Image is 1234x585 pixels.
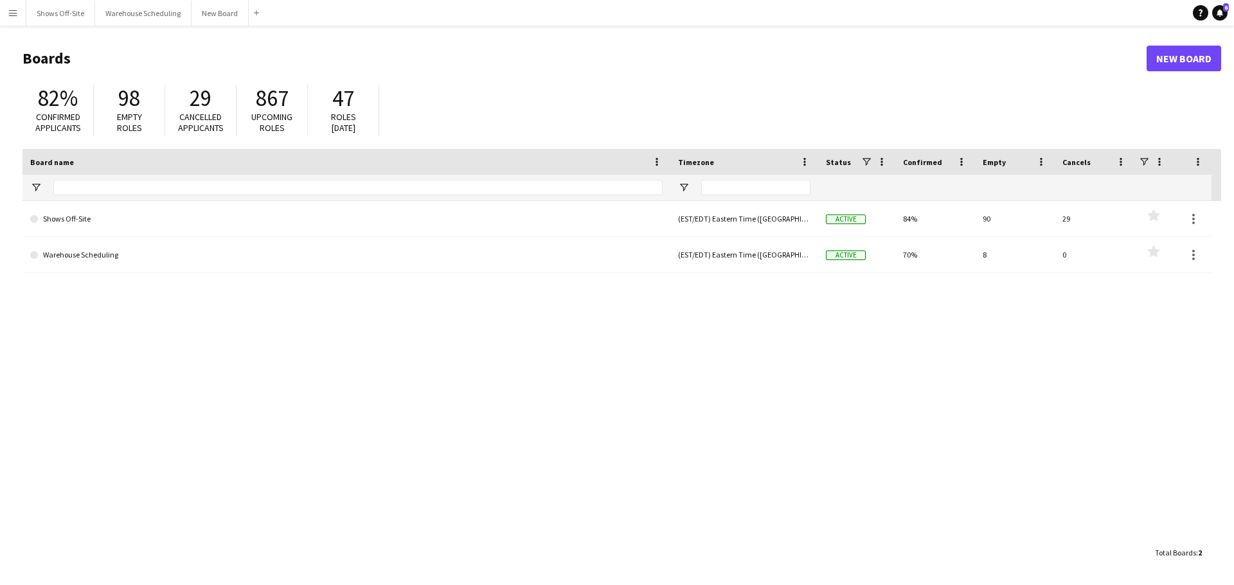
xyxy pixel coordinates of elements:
span: Empty [983,157,1006,167]
span: Timezone [678,157,714,167]
span: 82% [38,84,78,112]
span: Cancels [1062,157,1091,167]
span: Roles [DATE] [331,111,356,134]
button: Open Filter Menu [678,182,690,193]
div: (EST/EDT) Eastern Time ([GEOGRAPHIC_DATA] & [GEOGRAPHIC_DATA]) [670,237,818,272]
span: Empty roles [117,111,142,134]
span: 2 [1198,548,1202,557]
div: 8 [975,237,1055,272]
span: 98 [118,84,140,112]
h1: Boards [22,49,1147,68]
div: 0 [1055,237,1134,272]
div: (EST/EDT) Eastern Time ([GEOGRAPHIC_DATA] & [GEOGRAPHIC_DATA]) [670,201,818,236]
span: Upcoming roles [251,111,292,134]
span: Confirmed [903,157,942,167]
a: Shows Off-Site [30,201,663,237]
a: 6 [1212,5,1228,21]
button: Shows Off-Site [26,1,95,26]
div: 70% [895,237,975,272]
span: Active [826,214,866,224]
div: 29 [1055,201,1134,236]
div: : [1155,540,1202,565]
span: 47 [332,84,354,112]
div: 90 [975,201,1055,236]
span: Active [826,250,866,260]
div: 84% [895,201,975,236]
span: Confirmed applicants [35,111,81,134]
span: Total Boards [1155,548,1196,557]
span: 6 [1223,3,1229,12]
span: Board name [30,157,74,167]
a: Warehouse Scheduling [30,237,663,273]
button: Open Filter Menu [30,182,42,193]
input: Board name Filter Input [53,180,663,195]
span: Cancelled applicants [178,111,224,134]
a: New Board [1147,46,1221,71]
button: Warehouse Scheduling [95,1,192,26]
button: New Board [192,1,249,26]
input: Timezone Filter Input [701,180,810,195]
span: Status [826,157,851,167]
span: 29 [190,84,211,112]
span: 867 [256,84,289,112]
